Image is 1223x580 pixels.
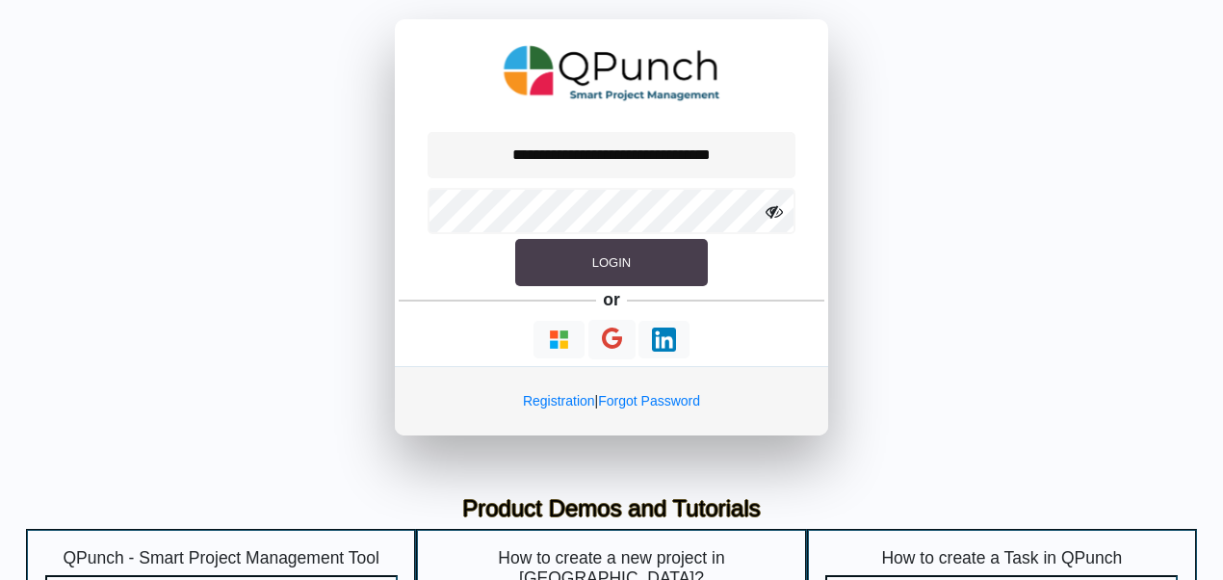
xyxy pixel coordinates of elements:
h5: How to create a Task in QPunch [825,548,1178,568]
img: QPunch [504,39,720,108]
h3: Product Demos and Tutorials [40,495,1183,523]
a: Forgot Password [598,393,700,409]
img: Loading... [652,328,676,352]
img: Loading... [547,328,571,352]
h5: QPunch - Smart Project Management Tool [45,548,398,568]
span: Login [592,255,631,270]
h5: or [600,286,624,313]
button: Continue With Google [588,320,636,359]
a: Registration [523,393,595,409]
button: Login [515,239,708,287]
button: Continue With Microsoft Azure [533,321,585,358]
button: Continue With LinkedIn [638,321,690,358]
div: | [395,366,828,435]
